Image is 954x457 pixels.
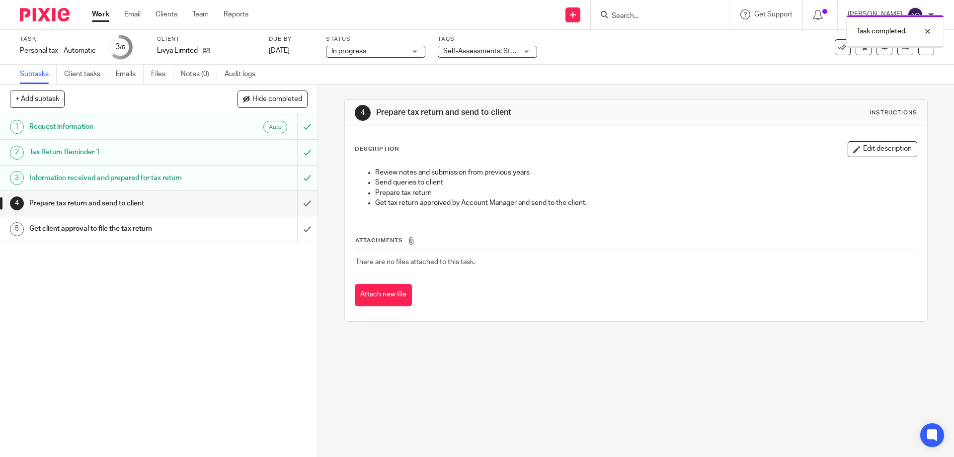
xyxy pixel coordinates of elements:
[151,65,173,84] a: Files
[29,119,201,134] h1: Request information
[157,46,198,56] p: Livya Limited
[92,9,109,19] a: Work
[224,9,248,19] a: Reports
[375,188,916,198] p: Prepare tax return
[263,121,287,133] div: Auto
[156,9,177,19] a: Clients
[355,284,412,306] button: Attach new file
[269,35,314,43] label: Due by
[375,178,916,187] p: Send queries to client
[438,35,537,43] label: Tags
[10,196,24,210] div: 4
[116,65,144,84] a: Emails
[443,48,623,55] span: Self-Assessments: Stage 2 - Assessments in Progress + 1
[355,105,371,121] div: 4
[857,26,907,36] p: Task completed.
[20,35,96,43] label: Task
[115,41,125,53] div: 3
[10,146,24,160] div: 2
[355,238,403,243] span: Attachments
[355,259,475,266] span: There are no files attached to this task.
[29,171,201,185] h1: Information received and prepared for tax return
[10,91,65,107] button: + Add subtask
[375,168,916,178] p: Review notes and submission from previous years
[29,196,201,211] h1: Prepare tax return and send to client
[157,35,256,43] label: Client
[870,109,917,117] div: Instructions
[252,95,302,103] span: Hide completed
[269,47,290,54] span: [DATE]
[326,35,425,43] label: Status
[10,171,24,185] div: 3
[238,91,308,107] button: Hide completed
[124,9,141,19] a: Email
[376,107,657,118] h1: Prepare tax return and send to client
[355,145,399,153] p: Description
[907,7,923,23] img: svg%3E
[64,65,108,84] a: Client tasks
[10,222,24,236] div: 5
[20,65,57,84] a: Subtasks
[848,141,917,157] button: Edit description
[29,145,201,160] h1: Tax Return Reminder 1
[192,9,209,19] a: Team
[10,120,24,134] div: 1
[29,221,201,236] h1: Get client approval to file the tax return
[181,65,217,84] a: Notes (0)
[331,48,366,55] span: In progress
[20,46,96,56] div: Personal tax - Automatic
[225,65,263,84] a: Audit logs
[375,198,916,208] p: Get tax return approived by Account Manager and send to the client.
[120,45,125,50] small: /5
[20,8,70,21] img: Pixie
